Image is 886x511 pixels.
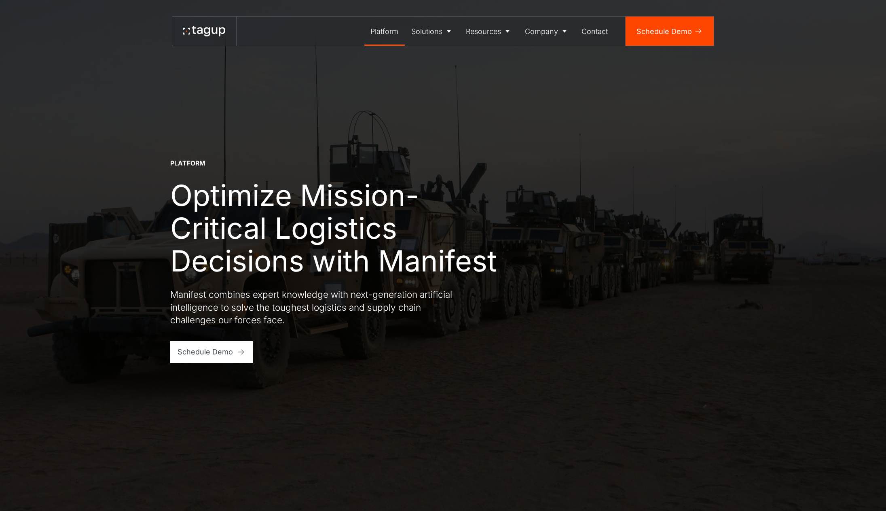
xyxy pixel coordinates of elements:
h1: Optimize Mission-Critical Logistics Decisions with Manifest [170,179,510,277]
a: Solutions [405,17,460,46]
a: Schedule Demo [626,17,714,46]
a: Contact [575,17,615,46]
div: Solutions [411,26,442,37]
a: Resources [460,17,519,46]
div: Contact [582,26,608,37]
div: Schedule Demo [636,26,692,37]
div: Platform [170,159,205,168]
div: Company [525,26,558,37]
a: Schedule Demo [170,341,253,363]
div: Resources [466,26,501,37]
div: Platform [370,26,398,37]
div: Schedule Demo [178,346,233,357]
a: Platform [364,17,405,46]
p: Manifest combines expert knowledge with next-generation artificial intelligence to solve the toug... [170,288,461,327]
a: Company [518,17,575,46]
